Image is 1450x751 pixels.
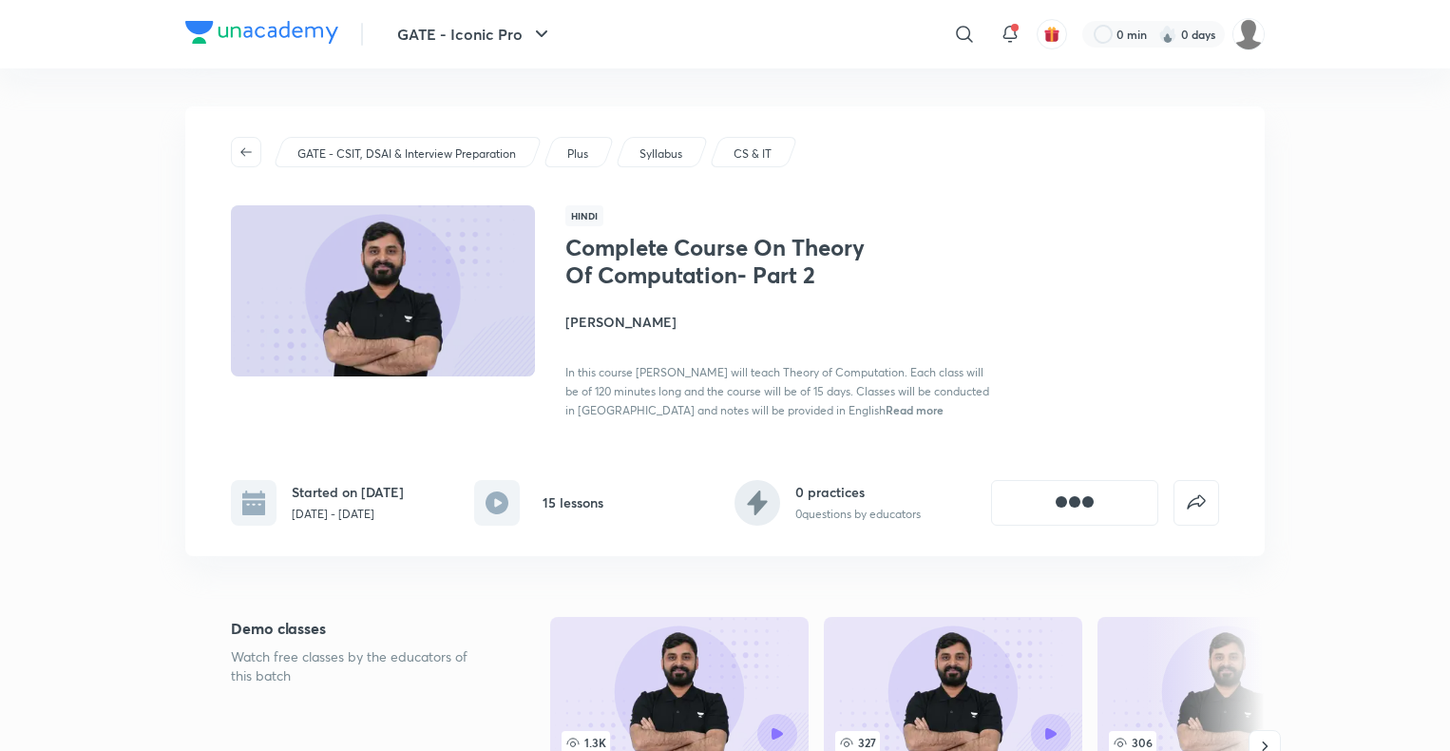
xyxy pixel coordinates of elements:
p: 0 questions by educators [795,506,921,523]
img: Thumbnail [228,203,538,378]
a: GATE - CSIT, DSAI & Interview Preparation [295,145,520,163]
p: [DATE] - [DATE] [292,506,404,523]
p: CS & IT [734,145,772,163]
p: Plus [567,145,588,163]
button: avatar [1037,19,1067,49]
a: Plus [564,145,592,163]
h6: 15 lessons [543,492,603,512]
h6: Started on [DATE] [292,482,404,502]
h4: [PERSON_NAME] [565,312,991,332]
span: In this course [PERSON_NAME] will teach Theory of Computation. Each class will be of 120 minutes ... [565,365,989,417]
span: Read more [886,402,944,417]
a: Syllabus [637,145,686,163]
button: GATE - Iconic Pro [386,15,564,53]
p: Watch free classes by the educators of this batch [231,647,489,685]
img: avatar [1043,26,1060,43]
a: CS & IT [731,145,775,163]
img: streak [1158,25,1177,44]
p: Syllabus [639,145,682,163]
img: Deepika S S [1232,18,1265,50]
h6: 0 practices [795,482,921,502]
a: Company Logo [185,21,338,48]
p: GATE - CSIT, DSAI & Interview Preparation [297,145,516,163]
button: [object Object] [991,480,1158,526]
h5: Demo classes [231,617,489,640]
h1: Complete Course On Theory Of Computation- Part 2 [565,234,876,289]
button: false [1173,480,1219,526]
span: Hindi [565,205,603,226]
img: Company Logo [185,21,338,44]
